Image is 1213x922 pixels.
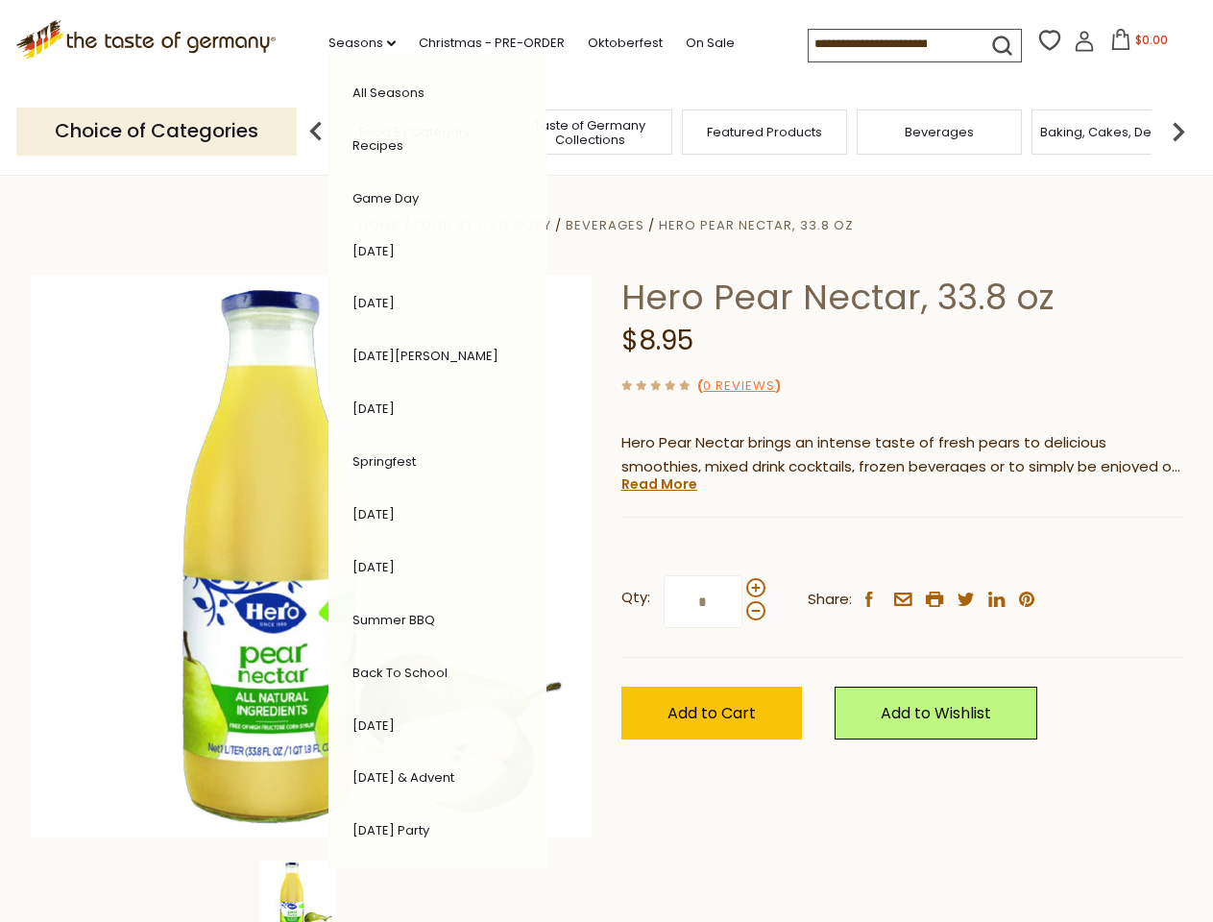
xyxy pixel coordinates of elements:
button: Add to Cart [621,687,802,740]
img: previous arrow [297,112,335,151]
span: ( ) [697,376,781,395]
a: Summer BBQ [352,611,435,629]
span: Add to Cart [667,702,756,724]
a: [DATE] [352,716,395,735]
a: Hero Pear Nectar, 33.8 oz [659,216,854,234]
a: Taste of Germany Collections [513,118,667,147]
a: Game Day [352,189,419,207]
p: Choice of Categories [16,108,297,155]
span: $8.95 [621,322,693,359]
a: Read More [621,474,697,494]
strong: Qty: [621,586,650,610]
a: Featured Products [707,125,822,139]
input: Qty: [664,575,742,628]
a: [DATE] [352,242,395,260]
a: [DATE][PERSON_NAME] [352,347,498,365]
a: [DATE] Party [352,821,429,839]
span: $0.00 [1135,32,1168,48]
a: Beverages [566,216,644,234]
a: Baking, Cakes, Desserts [1040,125,1189,139]
a: [DATE] [352,558,395,576]
a: Recipes [352,136,403,155]
button: $0.00 [1099,29,1180,58]
a: [DATE] [352,505,395,523]
a: Oktoberfest [588,33,663,54]
a: [DATE] [352,400,395,418]
a: Springfest [352,452,416,471]
a: 0 Reviews [703,376,775,397]
a: Back to School [352,664,448,682]
img: Hero Pear Nectar, 33.8 oz [31,276,593,837]
a: Beverages [905,125,974,139]
h1: Hero Pear Nectar, 33.8 oz [621,276,1183,319]
a: All Seasons [352,84,425,102]
a: Add to Wishlist [835,687,1037,740]
a: Christmas - PRE-ORDER [419,33,565,54]
img: next arrow [1159,112,1198,151]
a: Seasons [328,33,396,54]
span: Share: [808,588,852,612]
p: Hero Pear Nectar brings an intense taste of fresh pears to delicious smoothies, mixed drink cockt... [621,431,1183,479]
a: On Sale [686,33,735,54]
a: [DATE] [352,294,395,312]
a: [DATE] & Advent [352,768,454,787]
